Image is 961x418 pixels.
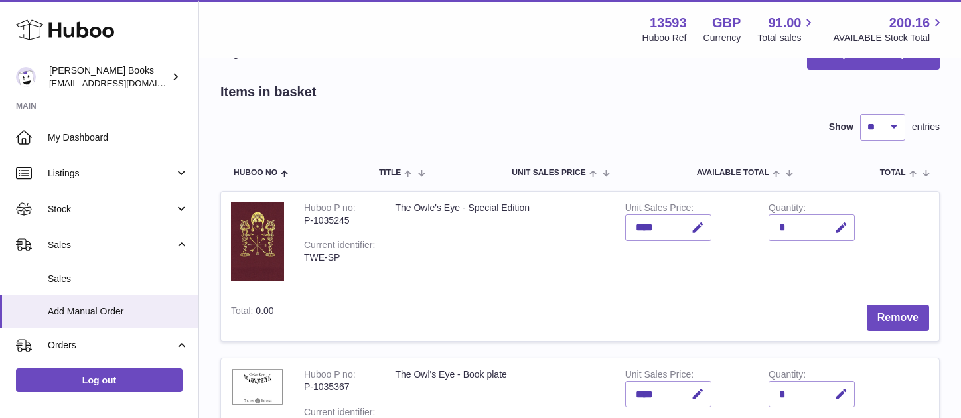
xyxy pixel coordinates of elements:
div: Huboo P no [304,369,356,383]
span: Stock [48,203,175,216]
div: Huboo Ref [642,32,687,44]
span: entries [912,121,940,133]
a: Log out [16,368,183,392]
span: Orders [48,339,175,352]
div: [PERSON_NAME] Books [49,64,169,90]
img: info@troybooks.co.uk [16,67,36,87]
div: Current identifier [304,240,375,253]
a: 91.00 Total sales [757,14,816,44]
div: P-1035367 [304,381,375,393]
td: The Owle's Eye - Special Edition [385,192,615,295]
strong: GBP [712,14,741,32]
label: Quantity [769,202,806,216]
strong: 13593 [650,14,687,32]
h2: Items in basket [220,83,317,101]
div: TWE-SP [304,251,375,264]
label: Unit Sales Price [625,202,694,216]
span: AVAILABLE Stock Total [833,32,945,44]
img: The Owle's Eye - Special Edition [231,202,284,281]
img: The Owl's Eye - Book plate [231,368,284,405]
span: Add Manual Order [48,305,188,318]
span: 0.00 [256,305,273,316]
span: Sales [48,273,188,285]
label: Total [231,305,256,319]
div: Currency [703,32,741,44]
span: 200.16 [889,14,930,32]
span: Total [880,169,906,177]
label: Show [829,121,853,133]
div: Huboo P no [304,202,356,216]
span: My Dashboard [48,131,188,144]
span: AVAILABLE Total [697,169,769,177]
span: Listings [48,167,175,180]
span: Title [379,169,401,177]
span: Sales [48,239,175,251]
button: Remove [867,305,929,332]
label: Unit Sales Price [625,369,694,383]
div: P-1035245 [304,214,375,227]
span: [EMAIL_ADDRESS][DOMAIN_NAME] [49,78,195,88]
span: Huboo no [234,169,277,177]
a: 200.16 AVAILABLE Stock Total [833,14,945,44]
span: Unit Sales Price [512,169,585,177]
span: 91.00 [768,14,801,32]
label: Quantity [769,369,806,383]
span: Total sales [757,32,816,44]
